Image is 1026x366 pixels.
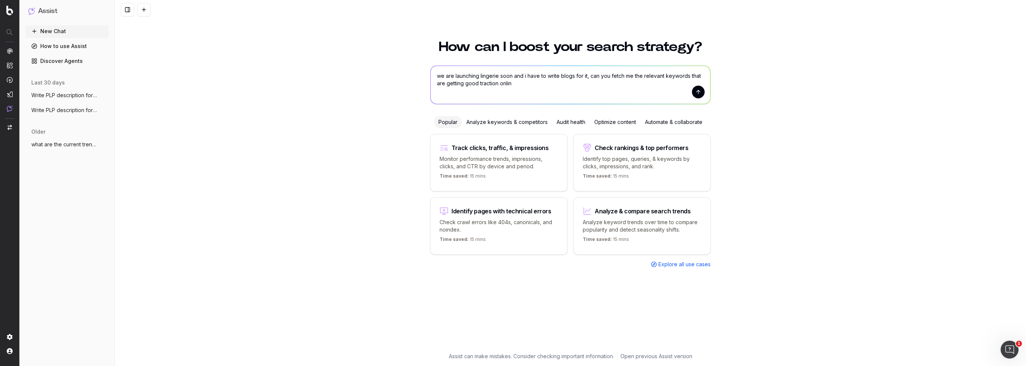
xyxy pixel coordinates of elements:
[7,348,13,354] img: My account
[440,236,469,242] span: Time saved:
[552,116,590,128] div: Audit health
[440,219,558,233] p: Check crawl errors like 404s, canonicals, and noindex.
[595,208,691,214] div: Analyze & compare search trends
[31,79,65,86] span: last 30 days
[451,208,551,214] div: Identify pages with technical errors
[31,128,45,136] span: older
[31,92,97,99] span: Write PLP description for The Vegan Leat
[1016,341,1022,347] span: 1
[462,116,552,128] div: Analyze keywords & competitors
[449,353,614,360] p: Assist can make mistakes. Consider checking important information.
[651,261,711,268] a: Explore all use cases
[440,173,486,182] p: 15 mins
[25,104,109,116] button: Write PLP description for dresses catego
[25,89,109,101] button: Write PLP description for The Vegan Leat
[1001,341,1019,359] iframe: Intercom live chat
[451,145,549,151] div: Track clicks, traffic, & impressions
[7,48,13,54] img: Analytics
[25,139,109,150] button: what are the current trends in toddler f
[583,236,629,245] p: 15 mins
[28,6,106,16] button: Assist
[7,77,13,83] img: Activation
[440,155,558,170] p: Monitor performance trends, impressions, clicks, and CTR by device and period.
[25,25,109,37] button: New Chat
[25,40,109,52] a: How to use Assist
[434,116,462,128] div: Popular
[658,261,711,268] span: Explore all use cases
[431,66,710,104] textarea: we are launching lingerie soon and i have to write blogs for it, can you fetch me the relevant ke...
[583,155,701,170] p: Identify top pages, queries, & keywords by clicks, impressions, and rank.
[440,236,486,245] p: 15 mins
[583,236,612,242] span: Time saved:
[6,6,13,15] img: Botify logo
[25,55,109,67] a: Discover Agents
[31,141,97,148] span: what are the current trends in toddler f
[7,91,13,97] img: Studio
[440,173,469,179] span: Time saved:
[583,219,701,233] p: Analyze keyword trends over time to compare popularity and detect seasonality shifts.
[590,116,641,128] div: Optimize content
[38,6,57,16] h1: Assist
[595,145,689,151] div: Check rankings & top performers
[31,106,97,114] span: Write PLP description for dresses catego
[430,40,711,54] h1: How can I boost your search strategy?
[583,173,629,182] p: 15 mins
[7,62,13,69] img: Intelligence
[28,7,35,15] img: Assist
[7,334,13,340] img: Setting
[583,173,612,179] span: Time saved:
[7,105,13,112] img: Assist
[620,353,692,360] a: Open previous Assist version
[7,125,12,130] img: Switch project
[641,116,707,128] div: Automate & collaborate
